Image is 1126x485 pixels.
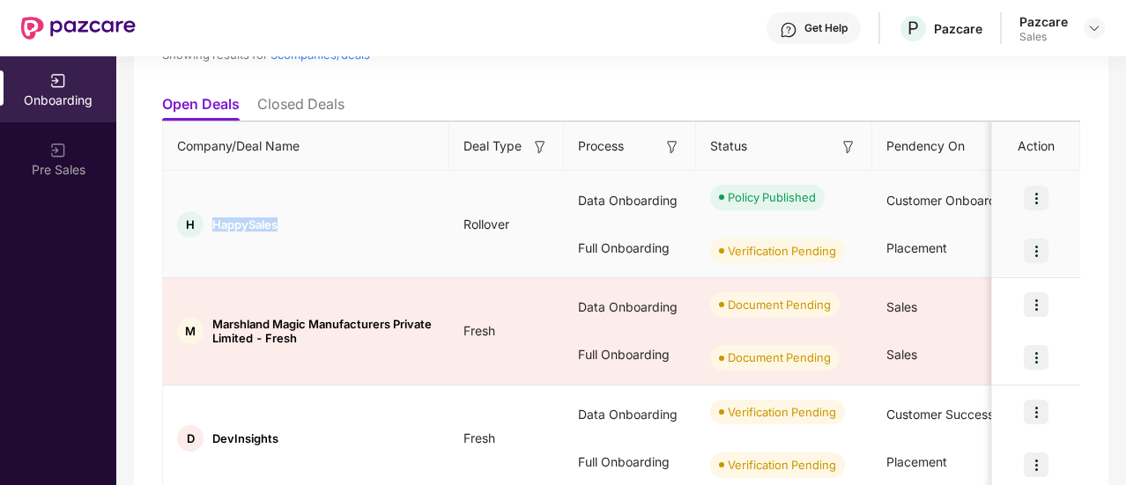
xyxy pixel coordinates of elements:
[177,318,204,344] div: M
[886,136,965,156] span: Pendency On
[449,323,509,338] span: Fresh
[212,431,278,445] span: DevInsights
[1024,452,1048,477] img: icon
[1024,292,1048,317] img: icon
[886,407,994,422] span: Customer Success
[564,283,696,331] div: Data Onboarding
[840,138,857,156] img: svg+xml;base64,PHN2ZyB3aWR0aD0iMTYiIGhlaWdodD0iMTYiIHZpZXdCb3g9IjAgMCAxNiAxNiIgZmlsbD0ibm9uZSIgeG...
[1087,21,1101,35] img: svg+xml;base64,PHN2ZyBpZD0iRHJvcGRvd24tMzJ4MzIiIHhtbG5zPSJodHRwOi8vd3d3LnczLm9yZy8yMDAwL3N2ZyIgd2...
[728,188,816,206] div: Policy Published
[212,217,278,231] span: HappySales
[177,211,204,238] div: H
[728,242,836,260] div: Verification Pending
[1024,186,1048,210] img: icon
[804,21,848,35] div: Get Help
[934,20,982,37] div: Pazcare
[728,296,831,313] div: Document Pending
[257,95,344,121] li: Closed Deals
[1019,13,1068,30] div: Pazcare
[21,17,136,40] img: New Pazcare Logo
[780,21,797,39] img: svg+xml;base64,PHN2ZyBpZD0iSGVscC0zMngzMiIgeG1sbnM9Imh0dHA6Ly93d3cudzMub3JnLzIwMDAvc3ZnIiB3aWR0aD...
[907,18,919,39] span: P
[177,425,204,452] div: D
[886,193,1014,208] span: Customer Onboarding
[212,317,435,345] span: Marshland Magic Manufacturers Private Limited - Fresh
[449,430,509,445] span: Fresh
[1019,30,1068,44] div: Sales
[728,349,831,366] div: Document Pending
[1024,239,1048,263] img: icon
[449,217,523,231] span: Rollover
[886,347,917,362] span: Sales
[463,136,522,156] span: Deal Type
[162,95,240,121] li: Open Deals
[1024,400,1048,424] img: icon
[886,454,947,469] span: Placement
[564,391,696,438] div: Data Onboarding
[163,122,449,171] th: Company/Deal Name
[564,331,696,378] div: Full Onboarding
[49,142,67,159] img: svg+xml;base64,PHN2ZyB3aWR0aD0iMjAiIGhlaWdodD0iMjAiIHZpZXdCb3g9IjAgMCAyMCAyMCIgZmlsbD0ibm9uZSIgeG...
[886,299,917,314] span: Sales
[578,136,624,156] span: Process
[564,177,696,224] div: Data Onboarding
[663,138,681,156] img: svg+xml;base64,PHN2ZyB3aWR0aD0iMTYiIGhlaWdodD0iMTYiIHZpZXdCb3g9IjAgMCAxNiAxNiIgZmlsbD0ibm9uZSIgeG...
[886,240,947,255] span: Placement
[992,122,1080,171] th: Action
[49,72,67,90] img: svg+xml;base64,PHN2ZyB3aWR0aD0iMjAiIGhlaWdodD0iMjAiIHZpZXdCb3g9IjAgMCAyMCAyMCIgZmlsbD0ibm9uZSIgeG...
[710,136,747,156] span: Status
[531,138,549,156] img: svg+xml;base64,PHN2ZyB3aWR0aD0iMTYiIGhlaWdodD0iMTYiIHZpZXdCb3g9IjAgMCAxNiAxNiIgZmlsbD0ibm9uZSIgeG...
[728,456,836,474] div: Verification Pending
[1024,345,1048,370] img: icon
[728,403,836,421] div: Verification Pending
[564,224,696,272] div: Full Onboarding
